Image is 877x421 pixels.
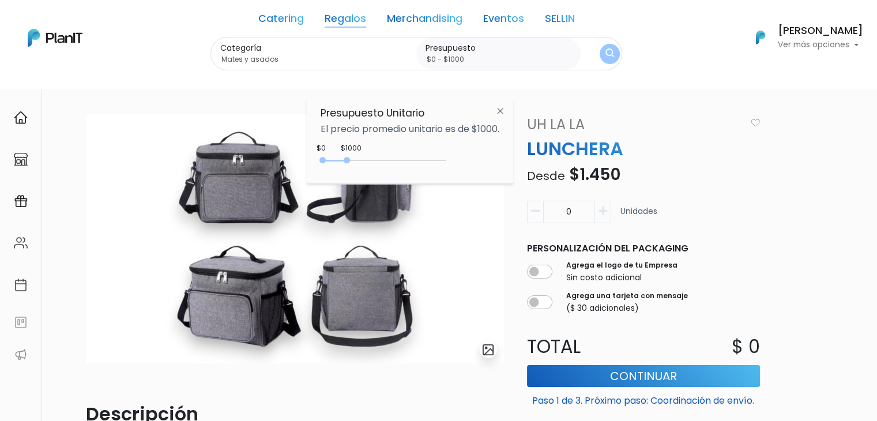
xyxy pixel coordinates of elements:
[778,26,863,36] h6: [PERSON_NAME]
[14,348,28,362] img: partners-52edf745621dab592f3b2c58e3bca9d71375a7ef29c3b500c9f145b62cc070d4.svg
[545,14,575,28] a: SELLIN
[59,11,166,33] div: ¿Necesitás ayuda?
[566,272,677,284] p: Sin costo adicional
[220,42,412,54] label: Categoría
[778,41,863,49] p: Ver más opciones
[387,14,462,28] a: Merchandising
[748,25,773,50] img: PlanIt Logo
[566,302,688,314] p: ($ 30 adicionales)
[321,107,499,119] h6: Presupuesto Unitario
[28,29,82,47] img: PlanIt Logo
[520,333,643,360] p: Total
[14,236,28,250] img: people-662611757002400ad9ed0e3c099ab2801c6687ba6c219adb57efc949bc21e19d.svg
[317,143,326,153] div: $0
[566,291,688,301] label: Agrega una tarjeta con mensaje
[14,315,28,329] img: feedback-78b5a0c8f98aac82b08bfc38622c3050aee476f2c9584af64705fc4e61158814.svg
[258,14,304,28] a: Catering
[321,125,499,134] p: El precio promedio unitario es de $1000.
[527,242,760,255] p: Personalización del packaging
[751,119,760,127] img: heart_icon
[566,260,677,270] label: Agrega el logo de tu Empresa
[14,111,28,125] img: home-e721727adea9d79c4d83392d1f703f7f8bce08238fde08b1acbfd93340b81755.svg
[520,114,746,135] a: Uh La La
[426,42,576,54] label: Presupuesto
[520,135,767,163] p: LUNCHERA
[741,22,863,52] button: PlanIt Logo [PERSON_NAME] Ver más opciones
[86,114,504,363] img: image__copia___copia___copia___copia___copia___copia___copia___copia___copia_-Photoroom__28_.jpg
[620,205,657,228] p: Unidades
[527,365,760,387] button: Continuar
[527,389,760,408] p: Paso 1 de 3. Próximo paso: Coordinación de envío.
[481,343,495,356] img: gallery-light
[483,14,524,28] a: Eventos
[341,143,362,153] div: $1000
[14,152,28,166] img: marketplace-4ceaa7011d94191e9ded77b95e3339b90024bf715f7c57f8cf31f2d8c509eaba.svg
[14,278,28,292] img: calendar-87d922413cdce8b2cf7b7f5f62616a5cf9e4887200fb71536465627b3292af00.svg
[14,194,28,208] img: campaigns-02234683943229c281be62815700db0a1741e53638e28bf9629b52c665b00959.svg
[732,333,760,360] p: $ 0
[605,48,614,59] img: search_button-432b6d5273f82d61273b3651a40e1bd1b912527efae98b1b7a1b2c0702e16a8d.svg
[490,100,511,121] img: close-6986928ebcb1d6c9903e3b54e860dbc4d054630f23adef3a32610726dff6a82b.svg
[527,168,565,184] span: Desde
[569,163,620,186] span: $1.450
[325,14,366,28] a: Regalos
